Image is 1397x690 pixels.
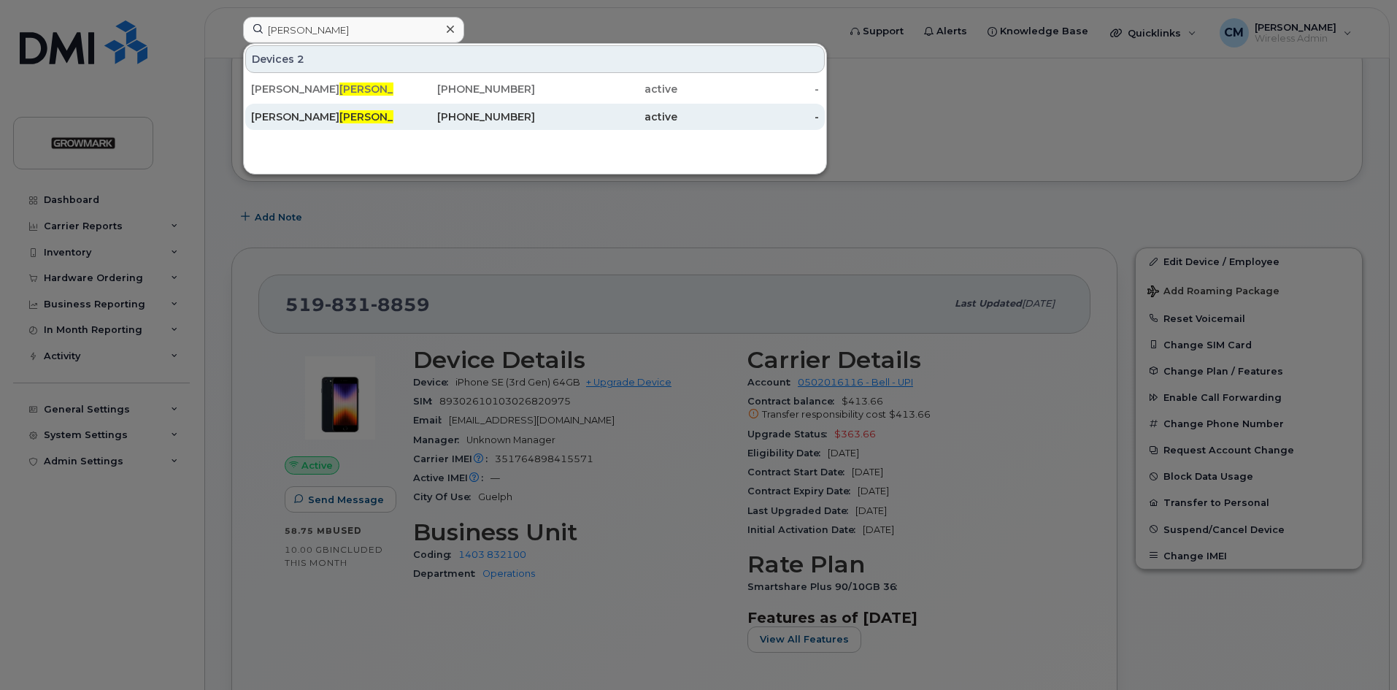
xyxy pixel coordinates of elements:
div: [PERSON_NAME] I Pad Air 2020 64 Gb [251,110,393,124]
div: active [535,110,677,124]
div: [PHONE_NUMBER] [393,110,536,124]
div: - [677,82,820,96]
div: [PERSON_NAME] [251,82,393,96]
div: Devices [245,45,825,73]
a: [PERSON_NAME][PERSON_NAME]I Pad Air 2020 64 Gb[PHONE_NUMBER]active- [245,104,825,130]
div: - [677,110,820,124]
input: Find something... [243,17,464,43]
span: [PERSON_NAME] [339,110,428,123]
span: 2 [297,52,304,66]
span: [PERSON_NAME] [339,83,428,96]
div: active [535,82,677,96]
div: [PHONE_NUMBER] [393,82,536,96]
a: [PERSON_NAME][PERSON_NAME][PHONE_NUMBER]active- [245,76,825,102]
